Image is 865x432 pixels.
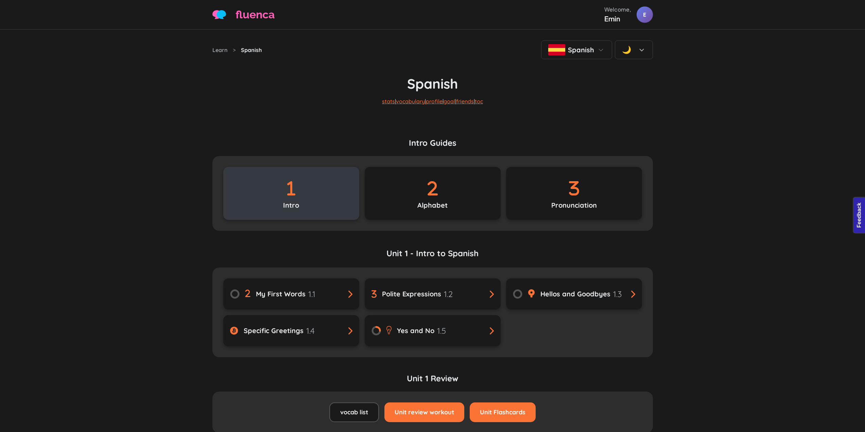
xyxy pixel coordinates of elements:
[306,325,315,337] span: 1.4
[212,247,653,267] a: Unit 1 - Intro to Spanish
[365,278,501,310] a: Polite Expressions1.2
[223,315,359,346] a: Specific Greetings1.4
[329,402,379,422] a: vocab list
[212,59,653,92] h1: Spanish
[212,374,653,392] h4: Unit 1 Review
[365,315,501,346] a: Yes and No1.5
[475,98,483,105] a: toc
[397,326,434,336] span: Yes and No
[548,44,565,55] img: Spanish
[396,98,425,105] a: vocabulary
[456,98,474,105] a: friends
[382,289,441,299] span: Polite Expressions
[637,6,653,23] div: E
[506,167,642,220] a: Pronunciation
[540,289,610,299] span: Hellos and Goodbyes
[223,278,359,310] a: My First Words1.1
[236,6,275,23] span: fluenca
[604,14,631,24] div: Emin
[3,2,39,14] button: Feedback
[244,326,304,336] span: Specific Greetings
[308,288,315,300] span: 1.1
[241,46,262,54] span: Spanish
[233,46,236,54] span: >
[384,402,464,422] a: Unit review workout
[223,167,359,220] a: Intro
[283,200,299,210] p: Intro
[470,402,536,422] a: Unit Flashcards
[365,167,501,220] a: Alphabet
[426,98,443,105] a: profile
[437,325,446,337] span: 1.5
[212,46,227,54] a: Learn
[551,200,597,210] p: Pronunciation
[568,46,594,54] span: Spanish
[444,288,453,300] span: 1.2
[851,196,865,236] iframe: Ybug feedback widget
[622,44,631,55] div: 🌙
[382,98,395,105] a: stats
[613,288,622,300] span: 1.3
[212,138,653,156] h3: Intro Guides
[212,92,653,122] p: | | | | |
[256,289,306,299] span: My First Words
[506,278,642,310] a: Hellos and Goodbyes1.3
[444,98,455,105] a: goal
[417,200,448,210] p: Alphabet
[604,5,631,14] div: Welcome,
